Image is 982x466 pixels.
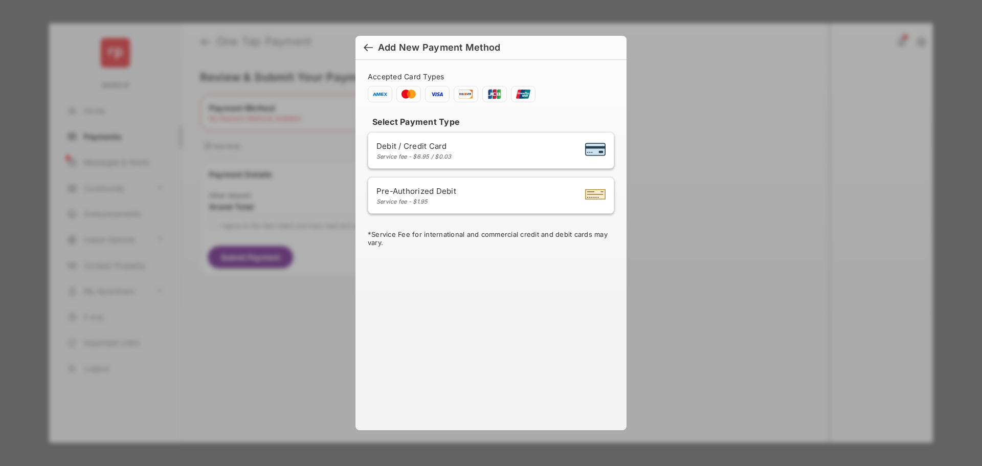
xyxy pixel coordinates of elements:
span: Pre-Authorized Debit [376,186,456,196]
h4: Select Payment Type [368,117,614,127]
div: Add New Payment Method [378,42,500,53]
div: Service fee - $6.95 / $0.03 [376,153,452,160]
div: * Service Fee for international and commercial credit and debit cards may vary. [368,230,614,249]
span: Accepted Card Types [368,72,449,81]
div: Service fee - $1.95 [376,198,456,205]
span: Debit / Credit Card [376,141,452,151]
